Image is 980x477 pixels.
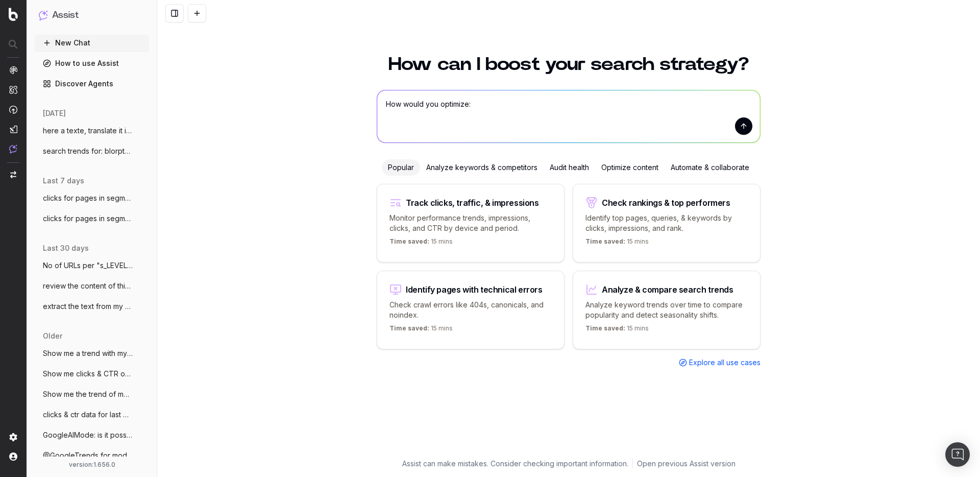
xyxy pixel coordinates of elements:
[43,193,133,203] span: clicks for pages in segmentation s_LEVEL
[35,407,149,423] button: clicks & ctr data for last 7 days
[389,213,552,233] p: Monitor performance trends, impressions, clicks, and CTR by device and period.
[665,159,755,176] div: Automate & collaborate
[382,159,420,176] div: Popular
[9,8,18,21] img: Botify logo
[39,10,48,20] img: Assist
[35,76,149,92] a: Discover Agents
[585,237,649,250] p: 15 mins
[35,278,149,294] button: review the content of this page and prop
[35,386,149,402] button: Show me the trend of my website's clicks
[35,190,149,206] button: clicks for pages in segmentation s_LEVEL
[585,324,649,337] p: 15 mins
[585,213,748,233] p: Identify top pages, queries, & keywords by clicks, impressions, and rank.
[35,123,149,139] button: here a texte, translate it in english U
[43,389,133,399] span: Show me the trend of my website's clicks
[43,260,133,271] span: No of URLs per "s_LEVEL2_FOLDERS"
[9,145,17,153] img: Assist
[389,324,429,332] span: Time saved:
[9,452,17,461] img: My account
[585,300,748,320] p: Analyze keyword trends over time to compare popularity and detect seasonality shifts.
[43,176,84,186] span: last 7 days
[9,66,17,74] img: Analytics
[35,55,149,71] a: How to use Assist
[9,433,17,441] img: Setting
[43,146,133,156] span: search trends for: blorptastic furniture
[9,125,17,133] img: Studio
[43,243,89,253] span: last 30 days
[10,171,16,178] img: Switch project
[35,257,149,274] button: No of URLs per "s_LEVEL2_FOLDERS"
[377,90,760,142] textarea: How would you optimize:
[35,427,149,443] button: GoogleAIMode: is it possible / planned t
[406,285,543,294] div: Identify pages with technical errors
[43,369,133,379] span: Show me clicks & CTR on last 7 days vs p
[389,237,429,245] span: Time saved:
[43,331,62,341] span: older
[595,159,665,176] div: Optimize content
[35,35,149,51] button: New Chat
[945,442,970,467] div: Open Intercom Messenger
[679,357,761,368] a: Explore all use cases
[602,285,733,294] div: Analyze & compare search trends
[35,298,149,315] button: extract the text from my page: [URL]
[43,450,133,461] span: @GoogleTrends for modular sofa
[52,8,79,22] h1: Assist
[602,199,730,207] div: Check rankings & top performers
[377,55,761,74] h1: How can I boost your search strategy?
[43,430,133,440] span: GoogleAIMode: is it possible / planned t
[35,366,149,382] button: Show me clicks & CTR on last 7 days vs p
[9,105,17,114] img: Activation
[43,301,133,312] span: extract the text from my page: [URL]
[43,108,66,118] span: [DATE]
[39,8,145,22] button: Assist
[43,213,133,224] span: clicks for pages in segmentation s_LEVEL
[689,357,761,368] span: Explore all use cases
[402,459,628,469] p: Assist can make mistakes. Consider checking important information.
[9,85,17,94] img: Intelligence
[389,300,552,320] p: Check crawl errors like 404s, canonicals, and noindex.
[43,126,133,136] span: here a texte, translate it in english U
[43,348,133,359] span: Show me a trend with my website's clicks
[389,237,453,250] p: 15 mins
[35,345,149,362] button: Show me a trend with my website's clicks
[389,324,453,337] p: 15 mins
[39,461,145,469] div: version: 1.656.0
[35,210,149,227] button: clicks for pages in segmentation s_LEVEL
[35,143,149,159] button: search trends for: blorptastic furniture
[35,447,149,464] button: @GoogleTrends for modular sofa
[585,237,625,245] span: Time saved:
[406,199,539,207] div: Track clicks, traffic, & impressions
[585,324,625,332] span: Time saved:
[43,410,133,420] span: clicks & ctr data for last 7 days
[43,281,133,291] span: review the content of this page and prop
[544,159,595,176] div: Audit health
[420,159,544,176] div: Analyze keywords & competitors
[637,459,736,469] a: Open previous Assist version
